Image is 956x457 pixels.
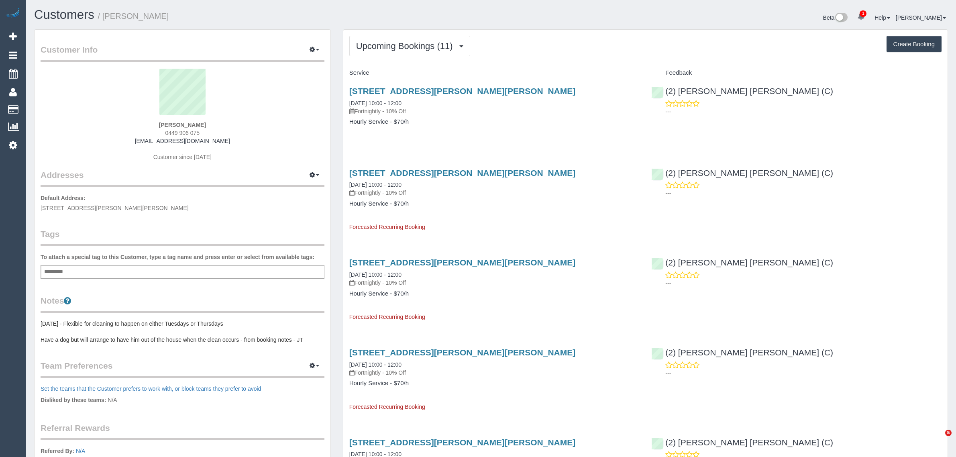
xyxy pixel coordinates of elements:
[41,205,189,211] span: [STREET_ADDRESS][PERSON_NAME][PERSON_NAME]
[349,290,640,297] h4: Hourly Service - $70/h
[834,13,848,23] img: New interface
[349,279,640,287] p: Fortnightly - 10% Off
[76,448,85,454] a: N/A
[5,8,21,19] img: Automaid Logo
[349,224,425,230] span: Forecasted Recurring Booking
[41,386,261,392] a: Set the teams that the Customer prefers to work with, or block teams they prefer to avoid
[349,69,640,76] h4: Service
[665,279,942,287] p: ---
[349,86,576,96] a: [STREET_ADDRESS][PERSON_NAME][PERSON_NAME]
[153,154,212,160] span: Customer since [DATE]
[349,107,640,115] p: Fortnightly - 10% Off
[349,271,402,278] a: [DATE] 10:00 - 12:00
[349,168,576,177] a: [STREET_ADDRESS][PERSON_NAME][PERSON_NAME]
[41,194,86,202] label: Default Address:
[349,348,576,357] a: [STREET_ADDRESS][PERSON_NAME][PERSON_NAME]
[945,430,952,436] span: 5
[874,14,890,21] a: Help
[651,168,833,177] a: (2) [PERSON_NAME] [PERSON_NAME] (C)
[349,100,402,106] a: [DATE] 10:00 - 12:00
[349,258,576,267] a: [STREET_ADDRESS][PERSON_NAME][PERSON_NAME]
[41,228,324,246] legend: Tags
[349,314,425,320] span: Forecasted Recurring Booking
[349,404,425,410] span: Forecasted Recurring Booking
[651,438,833,447] a: (2) [PERSON_NAME] [PERSON_NAME] (C)
[665,189,942,197] p: ---
[887,36,942,53] button: Create Booking
[349,200,640,207] h4: Hourly Service - $70/h
[651,69,942,76] h4: Feedback
[929,430,948,449] iframe: Intercom live chat
[41,44,324,62] legend: Customer Info
[349,369,640,377] p: Fortnightly - 10% Off
[853,8,869,26] a: 1
[165,130,200,136] span: 0449 906 075
[41,360,324,378] legend: Team Preferences
[41,396,106,404] label: Disliked by these teams:
[349,380,640,387] h4: Hourly Service - $70/h
[34,8,94,22] a: Customers
[349,438,576,447] a: [STREET_ADDRESS][PERSON_NAME][PERSON_NAME]
[349,182,402,188] a: [DATE] 10:00 - 12:00
[665,369,942,377] p: ---
[356,41,457,51] span: Upcoming Bookings (11)
[349,361,402,368] a: [DATE] 10:00 - 12:00
[860,10,866,17] span: 1
[823,14,848,21] a: Beta
[108,397,117,403] span: N/A
[349,118,640,125] h4: Hourly Service - $70/h
[349,36,470,56] button: Upcoming Bookings (11)
[651,86,833,96] a: (2) [PERSON_NAME] [PERSON_NAME] (C)
[159,122,206,128] strong: [PERSON_NAME]
[651,258,833,267] a: (2) [PERSON_NAME] [PERSON_NAME] (C)
[41,295,324,313] legend: Notes
[98,12,169,20] small: / [PERSON_NAME]
[665,108,942,116] p: ---
[41,447,74,455] label: Referred By:
[651,348,833,357] a: (2) [PERSON_NAME] [PERSON_NAME] (C)
[135,138,230,144] a: [EMAIL_ADDRESS][DOMAIN_NAME]
[896,14,946,21] a: [PERSON_NAME]
[41,422,324,440] legend: Referral Rewards
[41,253,314,261] label: To attach a special tag to this Customer, type a tag name and press enter or select from availabl...
[349,189,640,197] p: Fortnightly - 10% Off
[41,320,324,344] pre: [DATE] - Flexible for cleaning to happen on either Tuesdays or Thursdays Have a dog but will arra...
